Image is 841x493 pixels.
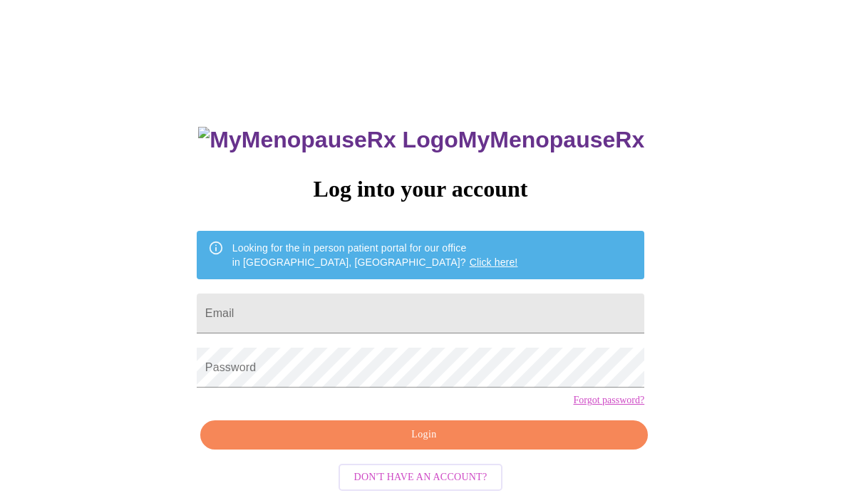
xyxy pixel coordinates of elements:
span: Login [217,426,631,444]
img: MyMenopauseRx Logo [198,127,458,153]
a: Forgot password? [573,395,644,406]
button: Don't have an account? [339,464,503,492]
a: Don't have an account? [335,470,507,482]
a: Click here! [470,256,518,268]
button: Login [200,420,648,450]
h3: MyMenopauseRx [198,127,644,153]
div: Looking for the in person patient portal for our office in [GEOGRAPHIC_DATA], [GEOGRAPHIC_DATA]? [232,235,518,275]
span: Don't have an account? [354,469,487,487]
h3: Log into your account [197,176,644,202]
